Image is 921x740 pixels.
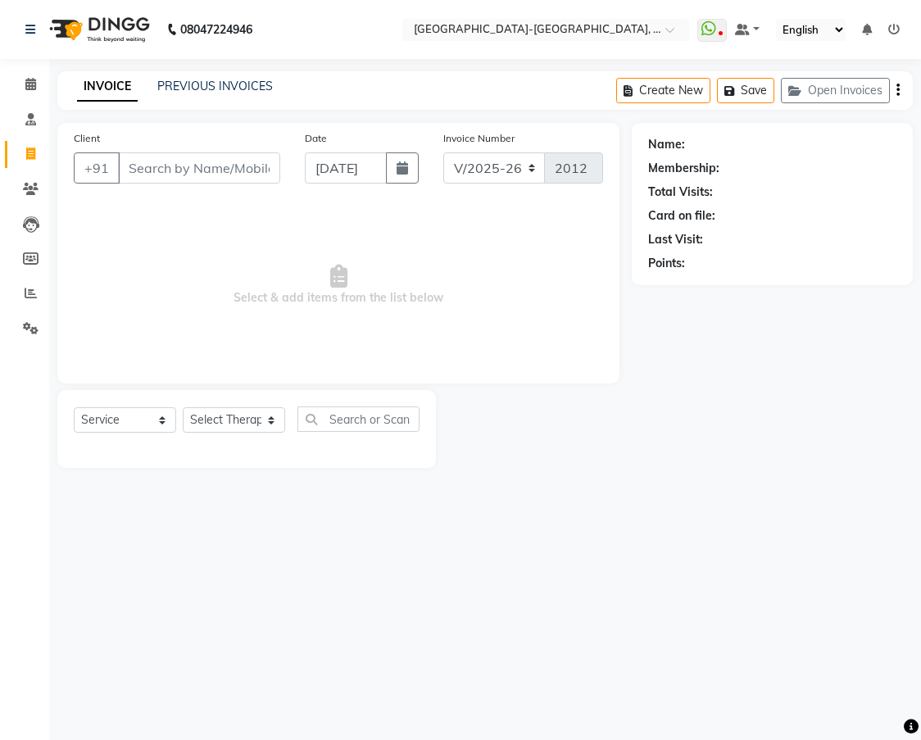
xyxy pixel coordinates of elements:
[74,203,603,367] span: Select & add items from the list below
[648,207,715,225] div: Card on file:
[118,152,280,184] input: Search by Name/Mobile/Email/Code
[180,7,252,52] b: 08047224946
[157,79,273,93] a: PREVIOUS INVOICES
[616,78,710,103] button: Create New
[443,131,515,146] label: Invoice Number
[297,406,420,432] input: Search or Scan
[74,131,100,146] label: Client
[717,78,774,103] button: Save
[648,231,703,248] div: Last Visit:
[77,72,138,102] a: INVOICE
[648,255,685,272] div: Points:
[648,184,713,201] div: Total Visits:
[648,160,719,177] div: Membership:
[74,152,120,184] button: +91
[42,7,154,52] img: logo
[305,131,327,146] label: Date
[648,136,685,153] div: Name:
[781,78,890,103] button: Open Invoices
